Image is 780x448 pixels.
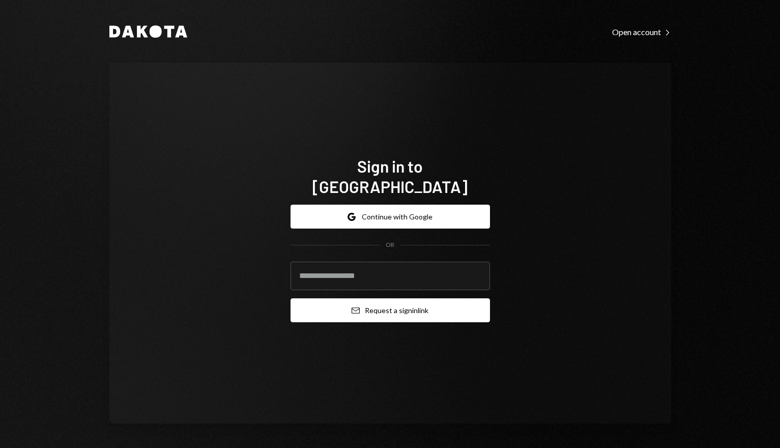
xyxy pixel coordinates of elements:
[291,205,490,229] button: Continue with Google
[612,26,671,37] a: Open account
[291,156,490,197] h1: Sign in to [GEOGRAPHIC_DATA]
[291,298,490,322] button: Request a signinlink
[612,27,671,37] div: Open account
[386,241,394,249] div: OR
